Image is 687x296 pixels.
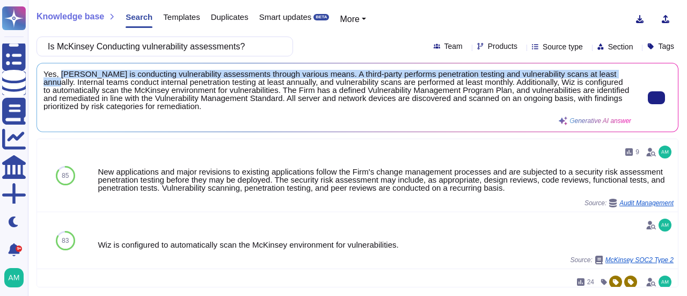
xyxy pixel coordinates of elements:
[36,12,104,21] span: Knowledge base
[259,13,312,21] span: Smart updates
[608,43,633,50] span: Section
[4,268,24,287] img: user
[313,14,329,20] div: BETA
[659,219,671,232] img: user
[340,13,366,26] button: More
[340,15,359,24] span: More
[605,257,674,263] span: McKinsey SOC2 Type 2
[584,199,674,207] span: Source:
[2,266,31,290] button: user
[444,42,463,50] span: Team
[43,70,631,110] span: Yes, [PERSON_NAME] is conducting vulnerability assessments through various means. A third-party p...
[42,37,282,56] input: Search a question or template...
[62,237,69,244] span: 83
[62,172,69,179] span: 85
[163,13,200,21] span: Templates
[211,13,249,21] span: Duplicates
[126,13,152,21] span: Search
[658,42,674,50] span: Tags
[543,43,583,50] span: Source type
[659,146,671,158] img: user
[570,256,674,264] span: Source:
[587,279,594,285] span: 24
[98,241,674,249] div: Wiz is configured to automatically scan the McKinsey environment for vulnerabilities.
[488,42,517,50] span: Products
[659,276,671,288] img: user
[98,168,674,192] div: New applications and major revisions to existing applications follow the Firm's change management...
[619,200,674,206] span: Audit Management
[16,246,22,252] div: 9+
[569,118,631,124] span: Generative AI answer
[635,149,639,155] span: 9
